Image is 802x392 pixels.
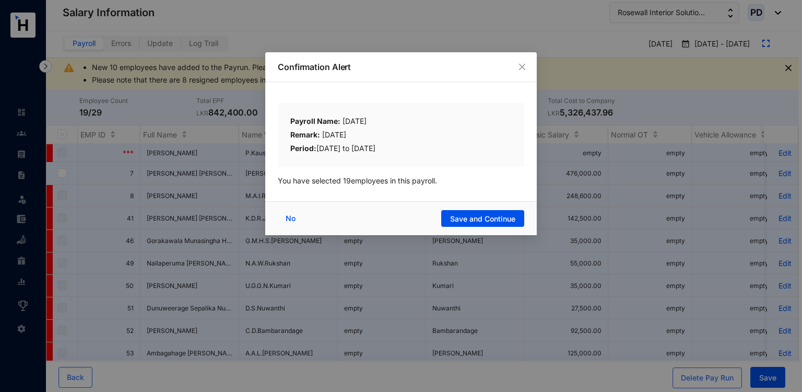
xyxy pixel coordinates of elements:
[278,61,524,73] p: Confirmation Alert
[290,130,320,139] b: Remark:
[516,61,528,73] button: Close
[278,176,437,185] span: You have selected 19 employees in this payroll.
[290,116,512,129] div: [DATE]
[290,144,316,153] b: Period:
[290,117,340,125] b: Payroll Name:
[290,129,512,143] div: [DATE]
[450,214,515,224] span: Save and Continue
[518,63,526,71] span: close
[290,143,512,154] div: [DATE] to [DATE]
[278,210,306,227] button: No
[441,210,524,227] button: Save and Continue
[286,213,296,224] span: No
